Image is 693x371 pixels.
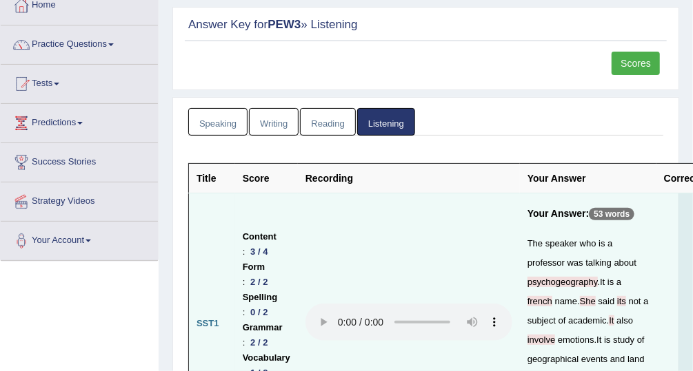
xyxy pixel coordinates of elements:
[558,335,594,345] span: emotions
[188,108,248,136] a: Speaking
[357,108,415,136] a: Listening
[528,238,543,248] span: The
[581,354,607,364] span: events
[607,277,614,287] span: is
[245,306,273,320] div: 0 / 2
[520,164,656,193] th: Your Answer
[643,296,648,306] span: a
[568,315,607,326] span: academic
[243,259,265,275] b: Form
[245,275,273,290] div: 2 / 2
[627,354,645,364] span: land
[616,277,621,287] span: a
[1,143,158,178] a: Success Stories
[614,257,637,268] span: about
[604,335,610,345] span: is
[555,296,578,306] span: name
[243,290,290,320] li: :
[243,350,290,365] b: Vocabulary
[612,52,660,75] a: Scores
[188,19,483,32] h2: Answer Key for » Listening
[596,335,601,345] span: It
[629,296,641,306] span: not
[637,335,645,345] span: of
[300,108,355,136] a: Reading
[243,229,277,244] b: Content
[589,208,634,220] p: 53 words
[528,315,556,326] span: subject
[585,257,612,268] span: talking
[528,208,589,219] b: Your Answer:
[609,315,614,326] span: Add a space between sentences. (did you mean: It)
[245,245,273,259] div: 3 / 4
[243,290,278,305] b: Spelling
[1,25,158,60] a: Practice Questions
[1,182,158,217] a: Strategy Videos
[528,296,552,306] span: “French” needs to be capitalized when not used as a verb. (did you mean: French)
[580,238,596,248] span: who
[607,238,612,248] span: a
[599,238,605,248] span: is
[610,354,625,364] span: and
[528,354,579,364] span: geographical
[243,229,290,259] li: :
[298,164,520,193] th: Recording
[1,104,158,138] a: Predictions
[568,257,583,268] span: was
[249,108,299,136] a: Writing
[599,296,615,306] span: said
[197,318,219,328] b: SST1
[1,222,158,256] a: Your Account
[559,315,566,326] span: of
[528,257,565,268] span: professor
[235,164,298,193] th: Score
[189,164,235,193] th: Title
[243,320,290,350] li: :
[528,277,598,287] span: Possible spelling mistake found.
[528,335,555,345] span: After ‘It’, use the third-person verb form “involves”. (did you mean: involves)
[616,315,633,326] span: also
[243,320,283,335] b: Grammar
[617,296,626,306] span: Did you mean “it’s” (short for ‘it is’) instead of ‘its’ (possessive pronoun)?
[600,277,605,287] span: It
[613,335,634,345] span: study
[268,18,301,31] strong: PEW3
[545,238,577,248] span: speaker
[245,336,273,350] div: 2 / 2
[1,65,158,99] a: Tests
[580,296,596,306] span: Add a space between sentences. (did you mean: She)
[243,259,290,290] li: :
